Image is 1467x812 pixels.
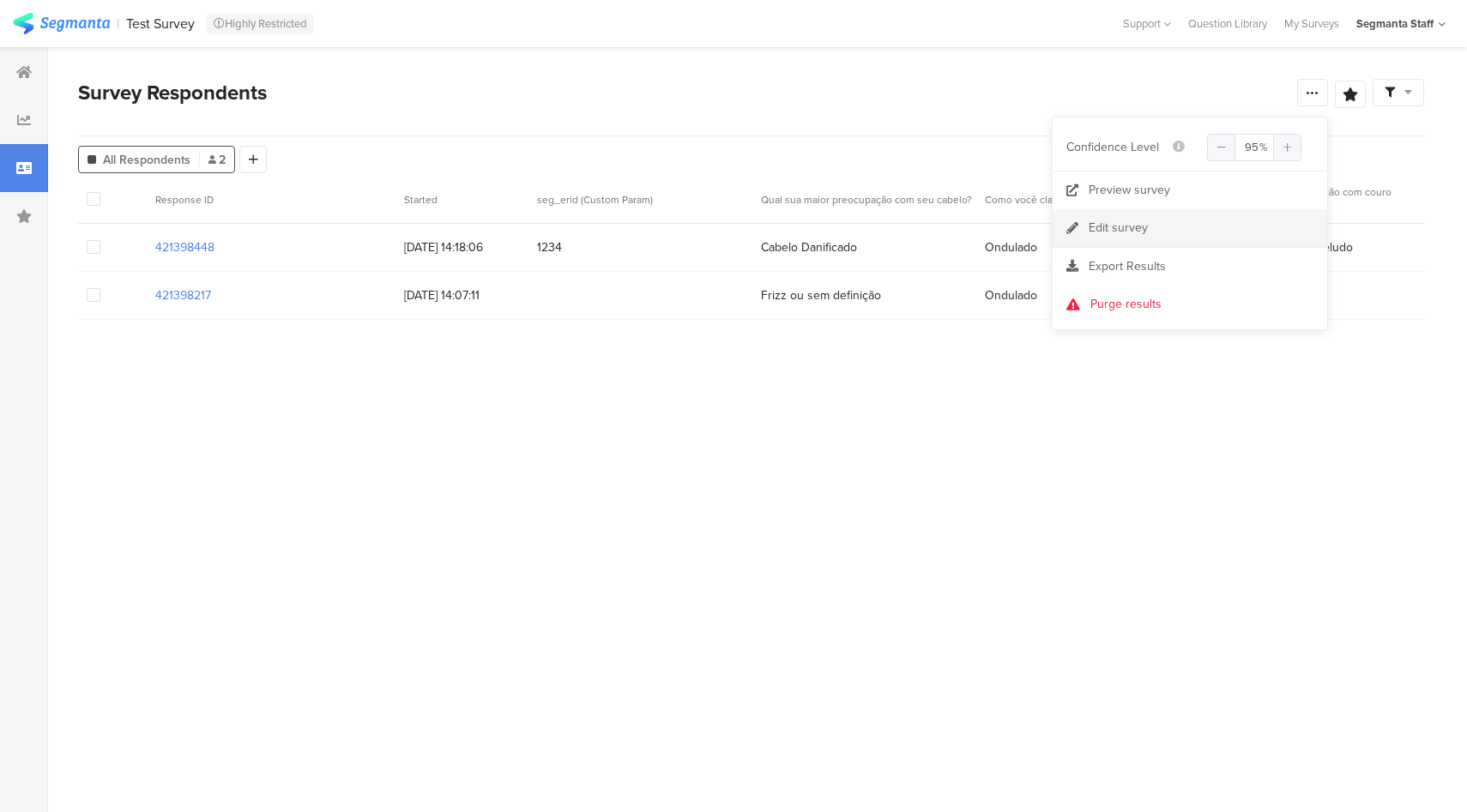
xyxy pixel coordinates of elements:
[207,14,314,34] div: Highly Restricted
[1089,257,1166,275] span: Export Results
[761,286,881,304] span: Frizz ou sem definição
[1053,171,1327,209] a: Preview survey
[155,286,211,304] section: 421398217
[1276,15,1348,32] a: My Surveys
[761,192,975,208] section: Qual sua maior preocupação com seu cabelo?
[1089,182,1170,199] div: Preview survey
[103,151,190,169] span: All Respondents
[117,14,119,33] div: |
[1207,134,1301,161] input: Confidence Level
[537,238,744,256] span: 1234
[1259,139,1268,155] span: %
[155,238,214,256] section: 421398448
[1123,10,1171,37] div: Support
[404,286,520,304] span: [DATE] 14:07:11
[1090,296,1162,313] div: Purge results
[404,192,438,208] span: Started
[985,238,1037,256] span: Ondulado
[404,238,520,256] span: [DATE] 14:18:06
[1066,138,1159,156] span: Confidence Level
[126,15,195,32] div: Test Survey
[1356,15,1434,32] div: Segmanta Staff
[985,286,1037,304] span: Ondulado
[155,192,214,208] span: Response ID
[13,13,110,34] img: segmanta logo
[761,238,857,256] span: Cabelo Danificado
[537,192,653,208] span: seg_erid (Custom Param)
[208,151,226,169] span: 2
[78,77,267,108] span: Survey Respondents
[1180,15,1276,32] a: Question Library
[1053,209,1327,247] a: Edit survey
[1089,220,1148,237] div: Edit survey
